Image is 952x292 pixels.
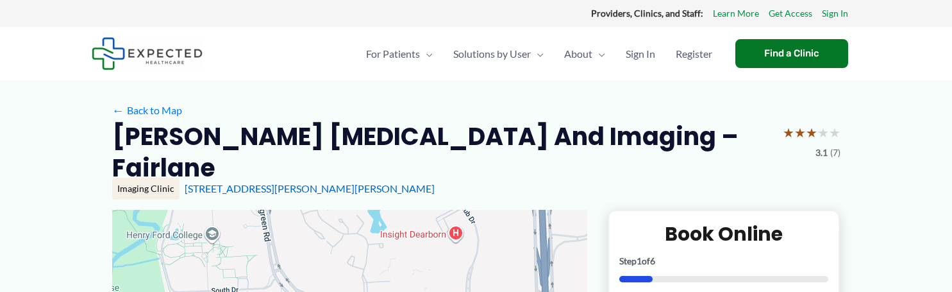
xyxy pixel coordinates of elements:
img: Expected Healthcare Logo - side, dark font, small [92,37,203,70]
span: ★ [794,121,806,144]
p: Step of [619,257,829,266]
a: AboutMenu Toggle [554,31,615,76]
span: Register [676,31,712,76]
span: (7) [830,144,840,161]
a: ←Back to Map [112,101,182,120]
span: ← [112,104,124,116]
a: Solutions by UserMenu Toggle [443,31,554,76]
a: [STREET_ADDRESS][PERSON_NAME][PERSON_NAME] [185,182,435,194]
span: Solutions by User [453,31,531,76]
a: Sign In [615,31,665,76]
strong: Providers, Clinics, and Staff: [591,8,703,19]
h2: [PERSON_NAME] [MEDICAL_DATA] and Imaging – Fairlane [112,121,772,184]
nav: Primary Site Navigation [356,31,722,76]
h2: Book Online [619,221,829,246]
span: Menu Toggle [531,31,544,76]
a: For PatientsMenu Toggle [356,31,443,76]
a: Register [665,31,722,76]
a: Sign In [822,5,848,22]
span: Menu Toggle [592,31,605,76]
a: Learn More [713,5,759,22]
span: ★ [806,121,817,144]
span: ★ [817,121,829,144]
div: Imaging Clinic [112,178,180,200]
a: Get Access [769,5,812,22]
span: 1 [637,255,642,266]
span: Sign In [626,31,655,76]
span: ★ [783,121,794,144]
span: For Patients [366,31,420,76]
span: Menu Toggle [420,31,433,76]
span: ★ [829,121,840,144]
span: 6 [650,255,655,266]
a: Find a Clinic [735,39,848,68]
span: 3.1 [815,144,828,161]
span: About [564,31,592,76]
